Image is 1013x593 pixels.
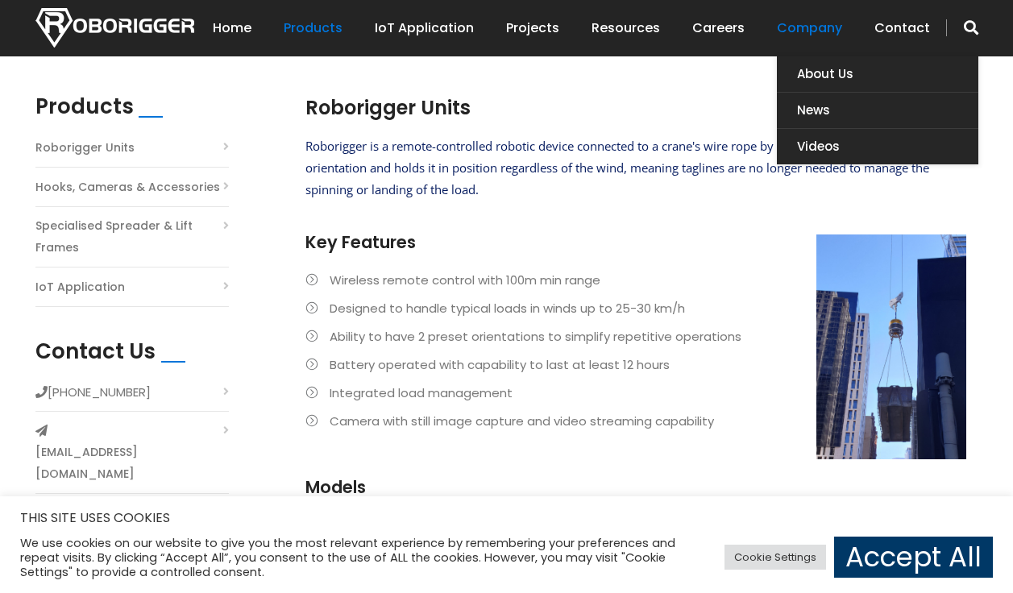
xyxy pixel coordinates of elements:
[35,381,229,412] li: [PHONE_NUMBER]
[305,410,966,432] li: Camera with still image capture and video streaming capability
[35,176,220,198] a: Hooks, Cameras & Accessories
[35,94,134,119] h2: Products
[35,215,229,259] a: Specialised Spreader & Lift Frames
[305,475,966,499] h3: Models
[592,3,660,53] a: Resources
[692,3,745,53] a: Careers
[305,354,966,375] li: Battery operated with capability to last at least 12 hours
[777,129,978,164] a: Videos
[305,94,966,122] h2: Roborigger Units
[724,545,826,570] a: Cookie Settings
[874,3,930,53] a: Contact
[305,297,966,319] li: Designed to handle typical loads in winds up to 25-30 km/h
[35,276,125,298] a: IoT Application
[35,339,156,364] h2: Contact Us
[375,3,474,53] a: IoT Application
[20,536,701,579] div: We use cookies on our website to give you the most relevant experience by remembering your prefer...
[284,3,343,53] a: Products
[305,138,966,197] span: Roborigger is a remote-controlled robotic device connected to a crane's wire rope by hook. Robori...
[777,3,842,53] a: Company
[305,326,966,347] li: Ability to have 2 preset orientations to simplify repetitive operations
[305,269,966,291] li: Wireless remote control with 100m min range
[213,3,251,53] a: Home
[834,537,993,578] a: Accept All
[35,8,194,48] img: Nortech
[506,3,559,53] a: Projects
[20,508,993,529] h5: THIS SITE USES COOKIES
[777,56,978,92] a: About Us
[305,230,966,254] h3: Key Features
[777,93,978,128] a: News
[35,137,135,159] a: Roborigger Units
[35,442,229,485] a: [EMAIL_ADDRESS][DOMAIN_NAME]
[305,382,966,404] li: Integrated load management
